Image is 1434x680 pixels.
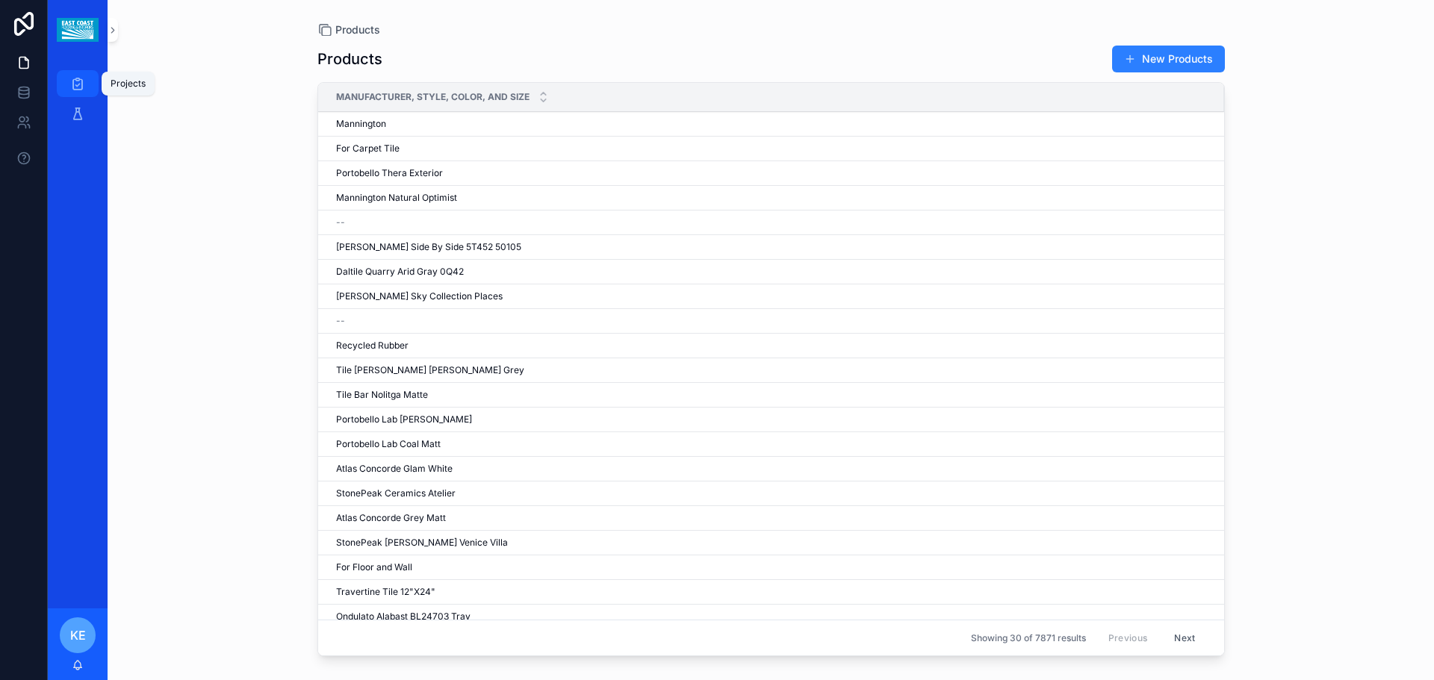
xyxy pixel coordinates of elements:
a: Portobello Lab Coal Matt [336,438,1206,450]
button: New Products [1112,46,1225,72]
a: Mannington [336,118,1206,130]
a: Tile [PERSON_NAME] [PERSON_NAME] Grey [336,364,1206,376]
a: For Carpet Tile [336,143,1206,155]
a: Portobello Thera Exterior [336,167,1206,179]
span: StonePeak Ceramics Atelier [336,487,456,499]
a: Atlas Concorde Grey Matt [336,512,1206,524]
button: Next [1164,626,1205,649]
span: [PERSON_NAME] Sky Collection Places [336,290,503,302]
span: Tile [PERSON_NAME] [PERSON_NAME] Grey [336,364,524,376]
span: Mannington [336,118,386,130]
span: Portobello Lab Coal Matt [336,438,441,450]
a: [PERSON_NAME] Side By Side 5T452 50105 [336,241,1206,253]
span: Atlas Concorde Glam White [336,463,453,475]
a: Recycled Rubber [336,340,1206,352]
span: StonePeak [PERSON_NAME] Venice Villa [336,537,508,549]
span: Recycled Rubber [336,340,409,352]
a: Portobello Lab [PERSON_NAME] [336,414,1206,425]
a: StonePeak [PERSON_NAME] Venice Villa [336,537,1206,549]
a: -- [336,315,1206,327]
a: For Floor and Wall [336,561,1206,573]
div: Projects [111,78,146,90]
span: Travertine Tile 12"X24" [336,586,435,598]
span: For Carpet Tile [336,143,400,155]
span: Showing 30 of 7871 results [971,632,1086,644]
span: [PERSON_NAME] Side By Side 5T452 50105 [336,241,521,253]
span: Daltile Quarry Arid Gray 0Q42 [336,266,464,278]
a: Atlas Concorde Glam White [336,463,1206,475]
a: -- [336,216,1206,228]
a: Products [317,22,380,37]
a: Daltile Quarry Arid Gray 0Q42 [336,266,1206,278]
div: scrollable content [48,60,108,146]
span: Atlas Concorde Grey Matt [336,512,446,524]
span: -- [336,216,345,228]
span: KE [70,626,86,644]
span: Products [335,22,380,37]
span: Mannington Natural Optimist [336,192,457,204]
span: -- [336,315,345,327]
img: App logo [57,18,98,42]
a: Travertine Tile 12"X24" [336,586,1206,598]
span: For Floor and Wall [336,561,412,573]
span: Ondulato Alabast BL24703 Trav [336,611,471,623]
span: Tile Bar Nolitga Matte [336,389,428,401]
a: Tile Bar Nolitga Matte [336,389,1206,401]
span: Portobello Lab [PERSON_NAME] [336,414,472,425]
h1: Products [317,49,382,69]
a: Mannington Natural Optimist [336,192,1206,204]
a: Ondulato Alabast BL24703 Trav [336,611,1206,623]
span: Portobello Thera Exterior [336,167,443,179]
span: Manufacturer, Style, Color, and Size [336,91,530,103]
a: StonePeak Ceramics Atelier [336,487,1206,499]
a: [PERSON_NAME] Sky Collection Places [336,290,1206,302]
